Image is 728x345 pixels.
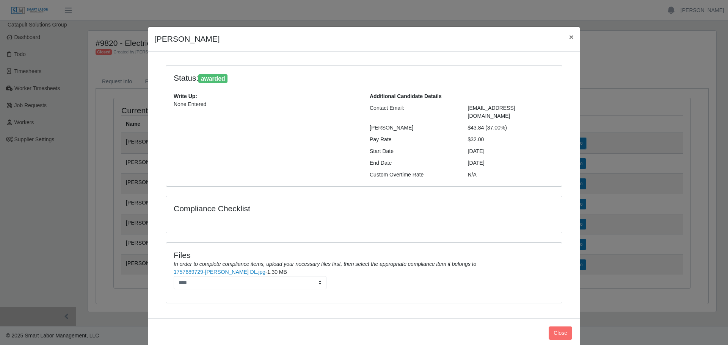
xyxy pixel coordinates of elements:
[364,159,462,167] div: End Date
[174,204,424,213] h4: Compliance Checklist
[174,100,358,108] p: None Entered
[563,27,580,47] button: Close
[468,172,477,178] span: N/A
[364,171,462,179] div: Custom Overtime Rate
[462,136,560,144] div: $32.00
[364,124,462,132] div: [PERSON_NAME]
[174,268,554,289] li: -
[174,93,197,99] b: Write Up:
[364,104,462,120] div: Contact Email:
[462,124,560,132] div: $43.84 (37.00%)
[267,269,287,275] span: 1.30 MB
[468,160,485,166] span: [DATE]
[174,261,476,267] i: In order to complete compliance items, upload your necessary files first, then select the appropr...
[569,33,574,41] span: ×
[154,33,220,45] h4: [PERSON_NAME]
[364,136,462,144] div: Pay Rate
[174,269,265,275] a: 1757689729-[PERSON_NAME] DL.jpg
[198,74,227,83] span: awarded
[174,250,554,260] h4: Files
[462,147,560,155] div: [DATE]
[370,93,442,99] b: Additional Candidate Details
[364,147,462,155] div: Start Date
[468,105,515,119] span: [EMAIL_ADDRESS][DOMAIN_NAME]
[174,73,457,83] h4: Status:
